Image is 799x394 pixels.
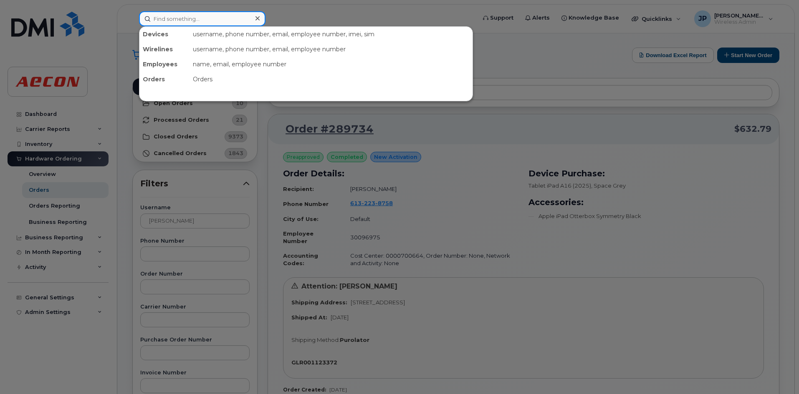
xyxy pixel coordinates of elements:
[139,27,190,42] div: Devices
[190,57,473,72] div: name, email, employee number
[139,42,190,57] div: Wirelines
[139,72,190,87] div: Orders
[190,72,473,87] div: Orders
[190,27,473,42] div: username, phone number, email, employee number, imei, sim
[139,57,190,72] div: Employees
[190,42,473,57] div: username, phone number, email, employee number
